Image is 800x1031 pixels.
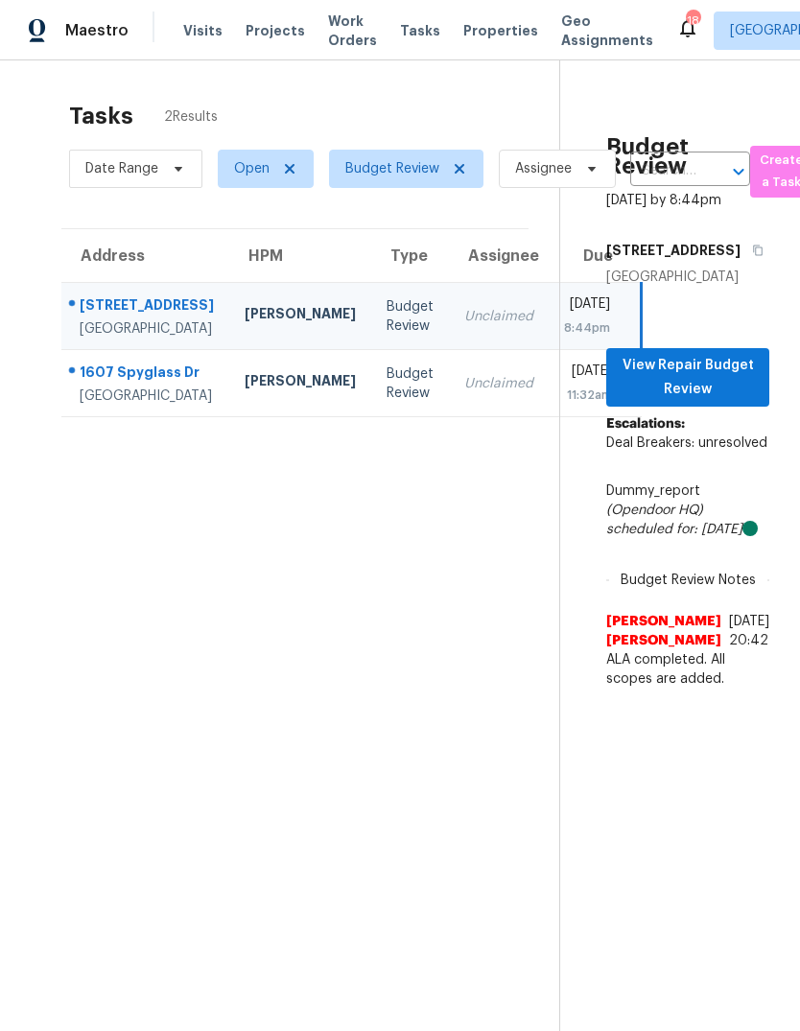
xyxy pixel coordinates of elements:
div: Unclaimed [464,307,533,326]
span: Projects [246,21,305,40]
span: Budget Review [345,159,439,178]
th: HPM [229,229,371,283]
span: View Repair Budget Review [622,354,754,401]
span: Deal Breakers: unresolved [606,436,767,450]
b: Escalations: [606,417,685,431]
button: Open [725,158,752,185]
div: 18 [686,12,699,31]
span: Visits [183,21,223,40]
span: Budget Review Notes [609,571,767,590]
th: Address [61,229,229,283]
span: Tasks [400,24,440,37]
span: 2 Results [164,107,218,127]
th: Assignee [449,229,549,283]
h5: [STREET_ADDRESS] [606,241,741,260]
h2: Tasks [69,106,133,126]
button: View Repair Budget Review [606,348,769,407]
span: Maestro [65,21,129,40]
th: Type [371,229,449,283]
div: [DATE] by 8:44pm [606,191,721,210]
span: Assignee [515,159,572,178]
div: [GEOGRAPHIC_DATA] [80,319,214,339]
th: Due [549,229,642,283]
span: Geo Assignments [561,12,653,50]
span: Date Range [85,159,158,178]
button: Copy Address [741,233,766,268]
span: [DATE] 20:42 [729,615,769,647]
span: [PERSON_NAME] [PERSON_NAME] [606,612,721,650]
span: Properties [463,21,538,40]
div: Budget Review [387,297,434,336]
div: [PERSON_NAME] [245,304,356,328]
i: (Opendoor HQ) [606,504,703,517]
div: [PERSON_NAME] [245,371,356,395]
span: ALA completed. All scopes are added. [606,650,769,689]
input: Search by address [630,156,696,186]
i: scheduled for: [DATE] [606,523,742,536]
div: [STREET_ADDRESS] [80,295,214,319]
div: Unclaimed [464,374,533,393]
h2: Budget Review [606,137,769,176]
div: Budget Review [387,364,434,403]
div: [GEOGRAPHIC_DATA] [606,268,769,287]
div: [GEOGRAPHIC_DATA] [80,387,214,406]
div: Dummy_report [606,481,769,539]
span: Work Orders [328,12,377,50]
div: 1607 Spyglass Dr [80,363,214,387]
span: Open [234,159,270,178]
